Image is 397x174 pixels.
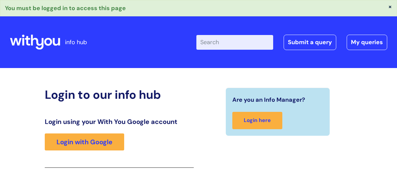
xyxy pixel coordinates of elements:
p: info hub [65,37,87,47]
a: My queries [347,35,387,50]
a: Login here [232,112,282,129]
h2: Login to our info hub [45,88,193,102]
input: Search [196,35,273,49]
button: × [388,4,392,9]
h3: Login using your With You Google account [45,118,193,126]
a: Login with Google [45,133,124,150]
span: Are you an Info Manager? [232,95,305,105]
a: Submit a query [284,35,336,50]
